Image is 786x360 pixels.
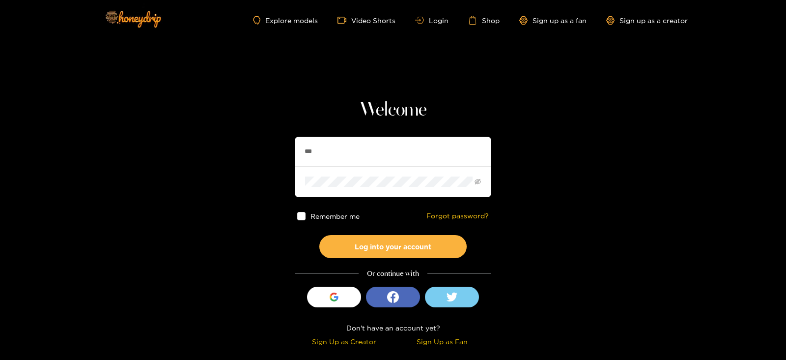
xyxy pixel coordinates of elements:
[415,17,449,24] a: Login
[295,268,491,279] div: Or continue with
[426,212,489,220] a: Forgot password?
[468,16,500,25] a: Shop
[319,235,467,258] button: Log into your account
[295,98,491,122] h1: Welcome
[395,336,489,347] div: Sign Up as Fan
[519,16,587,25] a: Sign up as a fan
[337,16,351,25] span: video-camera
[253,16,318,25] a: Explore models
[297,336,391,347] div: Sign Up as Creator
[337,16,395,25] a: Video Shorts
[475,179,481,185] span: eye-invisible
[310,212,360,220] span: Remember me
[606,16,688,25] a: Sign up as a creator
[295,322,491,333] div: Don't have an account yet?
